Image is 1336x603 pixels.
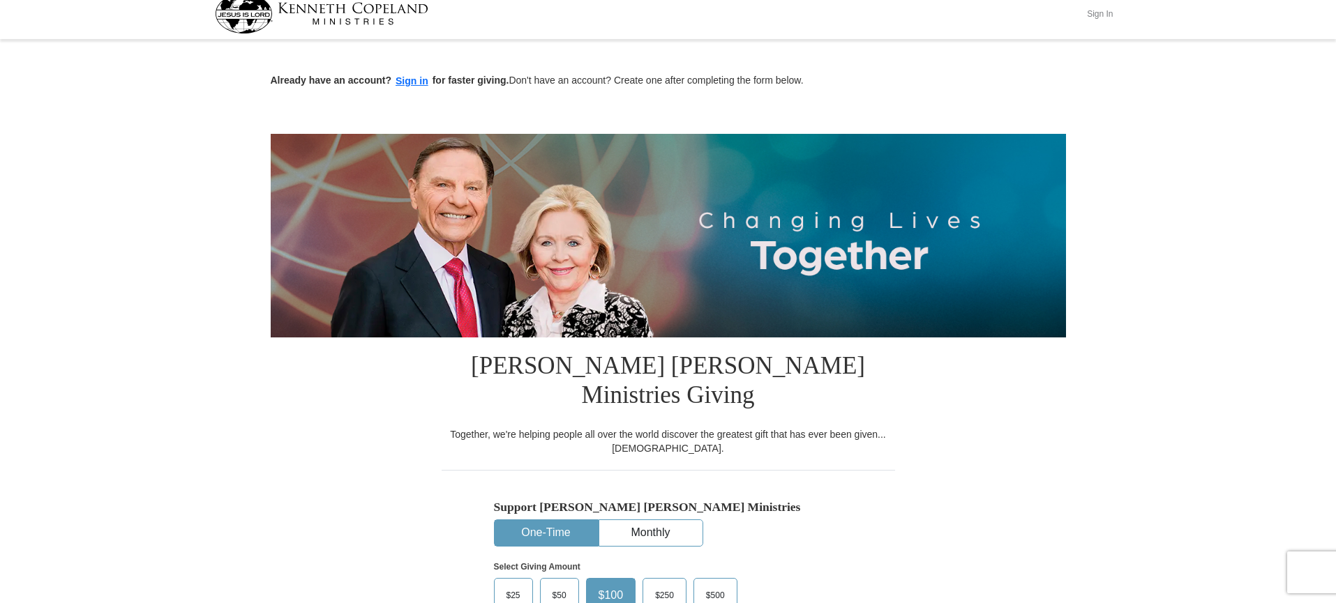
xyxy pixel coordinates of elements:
button: Monthly [599,520,703,546]
button: Sign In [1079,3,1121,24]
h5: Support [PERSON_NAME] [PERSON_NAME] Ministries [494,500,843,514]
button: Sign in [391,73,433,89]
p: Don't have an account? Create one after completing the form below. [271,73,1066,89]
h1: [PERSON_NAME] [PERSON_NAME] Ministries Giving [442,337,895,427]
strong: Select Giving Amount [494,562,580,572]
button: One-Time [495,520,598,546]
strong: Already have an account? for faster giving. [271,75,509,86]
div: Together, we're helping people all over the world discover the greatest gift that has ever been g... [442,427,895,455]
